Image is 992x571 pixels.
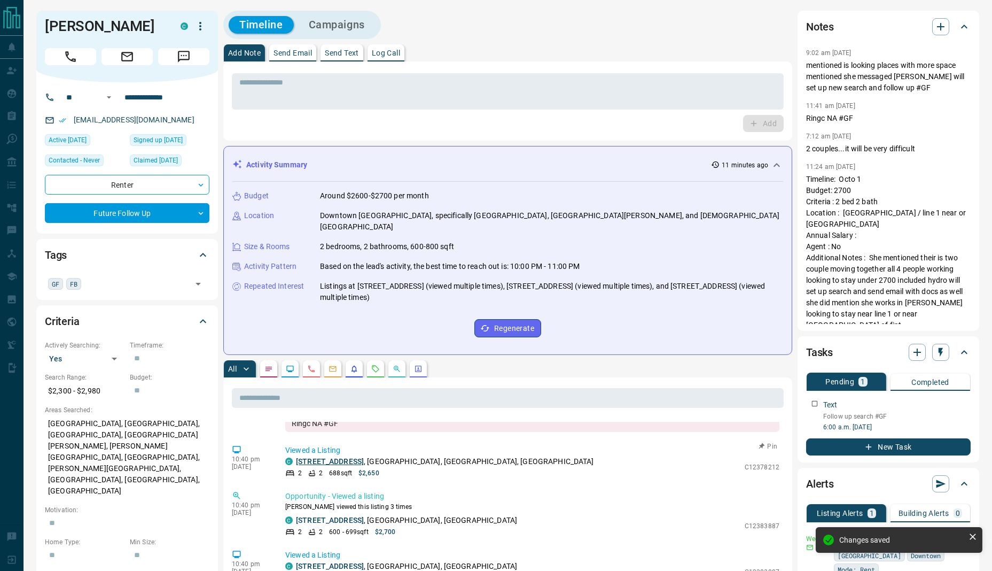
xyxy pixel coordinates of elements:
p: $2,300 - $2,980 [45,382,124,400]
p: , [GEOGRAPHIC_DATA], [GEOGRAPHIC_DATA] [296,515,517,526]
div: condos.ca [181,22,188,30]
p: 11:41 am [DATE] [806,102,855,110]
div: Yes [45,350,124,367]
p: 688 sqft [329,468,352,478]
p: Add Note [228,49,261,57]
div: Tags [45,242,209,268]
div: Ringc NA #GF [285,415,779,432]
p: 10:40 pm [232,501,269,509]
div: Tasks [806,339,971,365]
svg: Requests [371,365,380,373]
div: Activity Summary11 minutes ago [232,155,783,175]
button: Regenerate [474,319,541,337]
span: Claimed [DATE] [134,155,178,166]
p: Send Email [274,49,312,57]
p: 2 [319,527,323,537]
button: New Task [806,438,971,456]
svg: Listing Alerts [350,365,358,373]
p: Size & Rooms [244,241,290,252]
p: Follow up search #GF [823,412,971,421]
p: 1 [870,510,874,517]
button: Open [191,276,206,291]
p: Timeframe: [130,341,209,350]
p: Min Size: [130,537,209,547]
p: Timeline: Octo 1 Budget: 2700 Criteria : 2 bed 2 bath Location : [GEOGRAPHIC_DATA] / line 1 near ... [806,174,971,342]
p: Budget [244,190,269,202]
p: $2,700 [375,527,396,537]
p: 2 [319,468,323,478]
button: Campaigns [298,16,376,34]
span: Email [101,48,153,65]
p: Log Call [372,49,400,57]
div: Future Follow Up [45,203,209,223]
p: Home Type: [45,537,124,547]
div: Renter [45,175,209,195]
p: 9:02 am [DATE] [806,49,852,57]
p: Around $2600-$2700 per month [320,190,429,202]
p: Activity Summary [246,159,307,171]
p: 2 bedrooms, 2 bathrooms, 600-800 sqft [320,241,454,252]
p: Repeated Interest [244,281,304,292]
span: Message [158,48,209,65]
svg: Email [806,544,814,551]
span: Active [DATE] [49,135,87,145]
p: 10:40 pm [232,456,269,463]
svg: Opportunities [393,365,401,373]
p: 11 minutes ago [722,160,768,170]
p: Based on the lead's activity, the best time to reach out is: 10:00 PM - 11:00 PM [320,261,580,272]
div: Criteria [45,308,209,334]
p: $2,650 [358,468,379,478]
p: 2 [298,527,302,537]
div: Thu Sep 04 2025 [130,155,209,169]
p: Activity Pattern [244,261,296,272]
p: Text [823,399,838,411]
svg: Calls [307,365,316,373]
p: Areas Searched: [45,405,209,415]
p: [DATE] [232,463,269,470]
span: Signed up [DATE] [134,135,183,145]
a: [STREET_ADDRESS] [296,562,364,570]
button: Open [103,91,115,104]
svg: Email Verified [59,117,66,124]
a: [EMAIL_ADDRESS][DOMAIN_NAME] [74,115,194,124]
p: 1 [861,378,865,385]
p: [GEOGRAPHIC_DATA], [GEOGRAPHIC_DATA], [GEOGRAPHIC_DATA], [GEOGRAPHIC_DATA][PERSON_NAME], [PERSON_... [45,415,209,500]
a: [STREET_ADDRESS] [296,457,364,466]
svg: Lead Browsing Activity [286,365,294,373]
p: Motivation: [45,505,209,515]
button: Timeline [229,16,294,34]
div: Changes saved [839,536,964,544]
p: Listings at [STREET_ADDRESS] (viewed multiple times), [STREET_ADDRESS] (viewed multiple times), a... [320,281,783,303]
p: Viewed a Listing [285,445,779,456]
p: mentioned is looking places with more space mentioned she messaged [PERSON_NAME] will set up new ... [806,60,971,94]
span: GF [52,279,59,289]
div: condos.ca [285,562,293,570]
p: 7:12 am [DATE] [806,133,852,140]
h2: Tags [45,246,67,264]
p: Send Text [325,49,359,57]
h2: Tasks [806,344,833,361]
p: 2 [298,468,302,478]
div: Thu Sep 04 2025 [130,134,209,149]
p: Location [244,210,274,221]
p: 0 [956,510,960,517]
p: 11:24 am [DATE] [806,163,855,171]
p: Weekly [806,534,827,544]
p: Completed [911,379,949,386]
div: Alerts [806,471,971,497]
p: , [GEOGRAPHIC_DATA], [GEOGRAPHIC_DATA], [GEOGRAPHIC_DATA] [296,456,594,467]
p: 600 - 699 sqft [329,527,368,537]
h2: Alerts [806,475,834,492]
p: Budget: [130,373,209,382]
p: Viewed a Listing [285,550,779,561]
p: [PERSON_NAME] viewed this listing 3 times [285,502,779,512]
h1: [PERSON_NAME] [45,18,165,35]
button: Pin [753,442,784,451]
div: condos.ca [285,458,293,465]
p: Actively Searching: [45,341,124,350]
p: Building Alerts [899,510,949,517]
p: Opportunity - Viewed a listing [285,491,779,502]
p: Downtown [GEOGRAPHIC_DATA], specifically [GEOGRAPHIC_DATA], [GEOGRAPHIC_DATA][PERSON_NAME], and [... [320,210,783,233]
p: C12383887 [745,521,779,531]
div: condos.ca [285,516,293,524]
